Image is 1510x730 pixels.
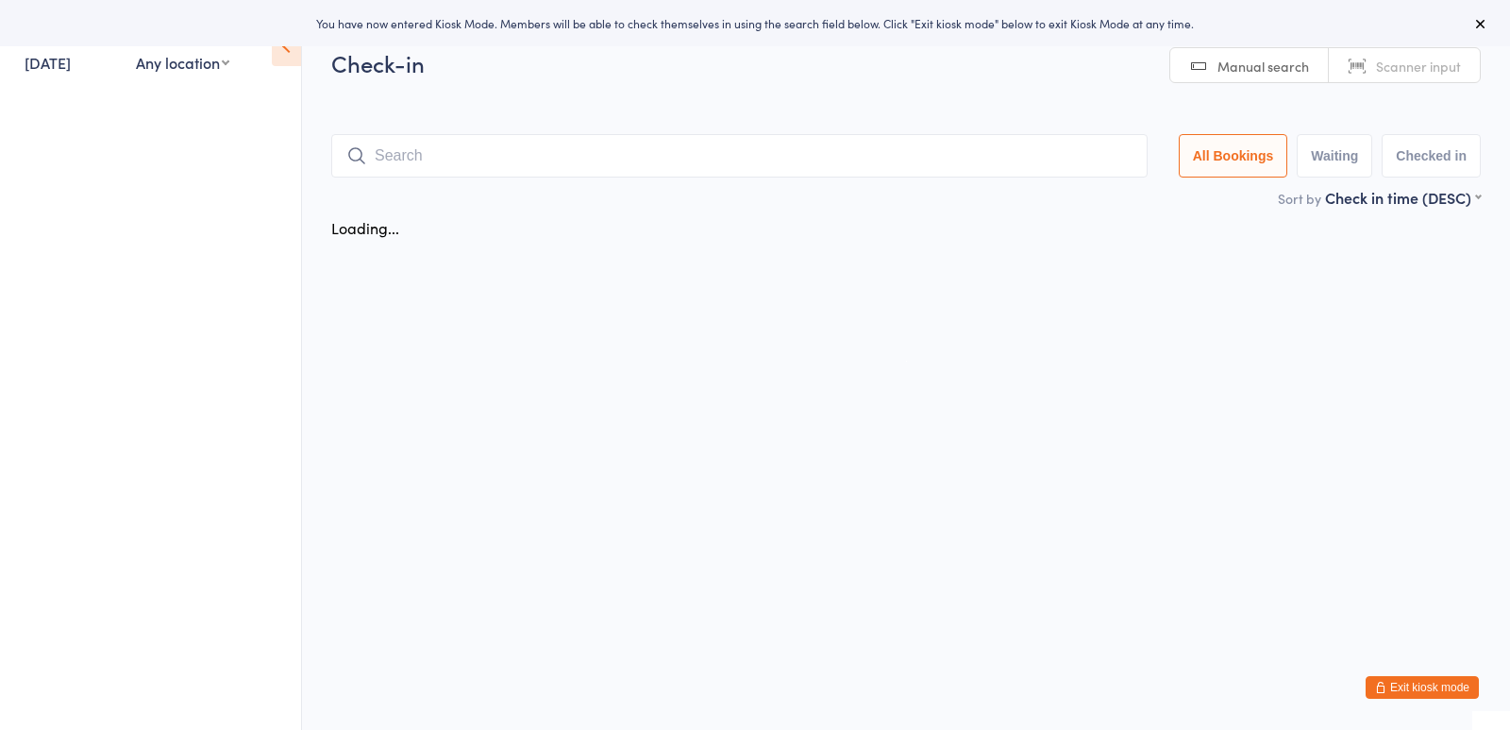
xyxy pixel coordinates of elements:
h2: Check-in [331,47,1481,78]
button: All Bookings [1179,134,1288,178]
button: Waiting [1297,134,1372,178]
div: Check in time (DESC) [1325,187,1481,208]
div: Loading... [331,217,399,238]
button: Exit kiosk mode [1366,676,1479,699]
div: You have now entered Kiosk Mode. Members will be able to check themselves in using the search fie... [30,15,1480,31]
a: [DATE] [25,52,71,73]
span: Scanner input [1376,57,1461,76]
input: Search [331,134,1148,178]
span: Manual search [1217,57,1309,76]
button: Checked in [1382,134,1481,178]
div: Any location [136,52,229,73]
label: Sort by [1278,189,1321,208]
